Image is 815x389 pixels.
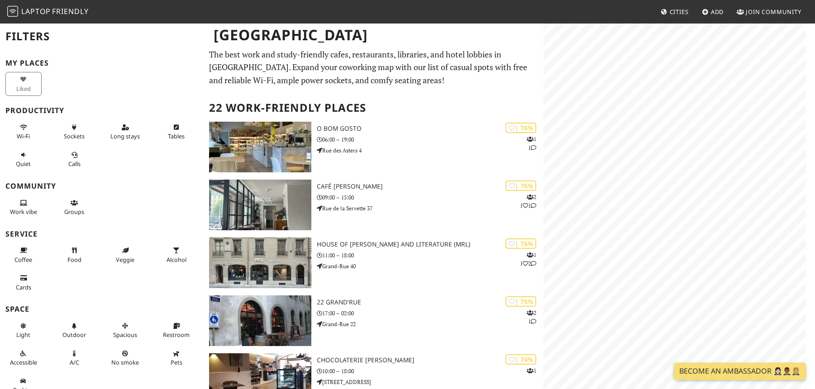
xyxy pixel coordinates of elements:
[5,270,42,294] button: Cards
[64,132,85,140] span: Power sockets
[107,346,143,370] button: No smoke
[5,182,198,190] h3: Community
[5,346,42,370] button: Accessible
[209,295,311,346] img: 22 grand'rue
[110,132,140,140] span: Long stays
[158,243,195,267] button: Alcohol
[107,243,143,267] button: Veggie
[116,256,134,264] span: Veggie
[57,120,93,144] button: Sockets
[505,354,536,365] div: | 74%
[16,331,30,339] span: Natural light
[206,23,541,47] h1: [GEOGRAPHIC_DATA]
[111,358,139,366] span: Smoke free
[5,23,198,50] h2: Filters
[107,120,143,144] button: Long stays
[317,320,543,328] p: Grand-Rue 22
[317,299,543,306] h3: 22 grand'rue
[5,106,198,115] h3: Productivity
[5,305,198,313] h3: Space
[57,243,93,267] button: Food
[7,6,18,17] img: LaptopFriendly
[14,256,32,264] span: Coffee
[711,8,724,16] span: Add
[204,122,543,172] a: O Bom Gosto | 76% 11 O Bom Gosto 06:00 – 19:00 Rue des Asters 4
[113,331,137,339] span: Spacious
[158,318,195,342] button: Restroom
[158,346,195,370] button: Pets
[317,262,543,270] p: Grand-Rue 40
[698,4,728,20] a: Add
[746,8,801,16] span: Join Community
[317,204,543,213] p: Rue de la Servette 37
[670,8,689,16] span: Cities
[527,308,536,326] p: 2 1
[317,146,543,155] p: Rue des Asters 4
[505,180,536,191] div: | 76%
[62,331,86,339] span: Outdoor area
[5,59,198,67] h3: My Places
[52,6,88,16] span: Friendly
[317,183,543,190] h3: Café [PERSON_NAME]
[317,378,543,386] p: [STREET_ADDRESS]
[17,132,30,140] span: Stable Wi-Fi
[527,366,536,375] p: 1
[16,160,31,168] span: Quiet
[317,356,543,364] h3: Chocolaterie [PERSON_NAME]
[5,230,198,238] h3: Service
[657,4,692,20] a: Cities
[204,295,543,346] a: 22 grand'rue | 75% 21 22 grand'rue 17:00 – 02:00 Grand-Rue 22
[57,346,93,370] button: A/C
[317,241,543,248] h3: House of [PERSON_NAME] and Literature (MRL)
[204,180,543,230] a: Café Bourdon | 76% 211 Café [PERSON_NAME] 09:00 – 15:00 Rue de la Servette 37
[70,358,79,366] span: Air conditioned
[7,4,89,20] a: LaptopFriendly LaptopFriendly
[5,147,42,171] button: Quiet
[317,309,543,318] p: 17:00 – 02:00
[209,237,311,288] img: House of Rousseau and Literature (MRL)
[520,193,536,210] p: 2 1 1
[168,132,185,140] span: Work-friendly tables
[5,120,42,144] button: Wi-Fi
[57,195,93,219] button: Groups
[209,122,311,172] img: O Bom Gosto
[317,251,543,260] p: 11:00 – 18:00
[733,4,805,20] a: Join Community
[520,251,536,268] p: 1 1 2
[57,147,93,171] button: Calls
[5,243,42,267] button: Coffee
[5,195,42,219] button: Work vibe
[674,363,806,380] a: Become an Ambassador 🤵🏻‍♀️🤵🏾‍♂️🤵🏼‍♀️
[57,318,93,342] button: Outdoor
[317,193,543,202] p: 09:00 – 15:00
[167,256,186,264] span: Alcohol
[505,123,536,133] div: | 76%
[171,358,182,366] span: Pet friendly
[209,180,311,230] img: Café Bourdon
[527,135,536,152] p: 1 1
[10,208,37,216] span: People working
[204,237,543,288] a: House of Rousseau and Literature (MRL) | 76% 112 House of [PERSON_NAME] and Literature (MRL) 11:0...
[21,6,51,16] span: Laptop
[317,367,543,375] p: 10:00 – 18:00
[209,94,538,122] h2: 22 Work-Friendly Places
[67,256,81,264] span: Food
[107,318,143,342] button: Spacious
[317,125,543,133] h3: O Bom Gosto
[10,358,37,366] span: Accessible
[317,135,543,144] p: 06:00 – 19:00
[64,208,84,216] span: Group tables
[158,120,195,144] button: Tables
[505,296,536,307] div: | 75%
[5,318,42,342] button: Light
[163,331,190,339] span: Restroom
[16,283,31,291] span: Credit cards
[68,160,81,168] span: Video/audio calls
[505,238,536,249] div: | 76%
[209,48,538,87] p: The best work and study-friendly cafes, restaurants, libraries, and hotel lobbies in [GEOGRAPHIC_...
